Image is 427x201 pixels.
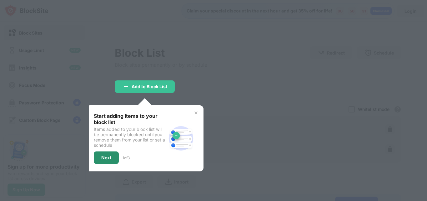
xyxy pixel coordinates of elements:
img: x-button.svg [193,110,198,115]
div: Add to Block List [132,84,167,89]
div: Start adding items to your block list [94,113,166,125]
img: block-site.svg [166,123,196,153]
div: Next [101,155,111,160]
div: 1 of 3 [123,156,130,160]
div: Items added to your block list will be permanently blocked until you remove them from your list o... [94,127,166,148]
